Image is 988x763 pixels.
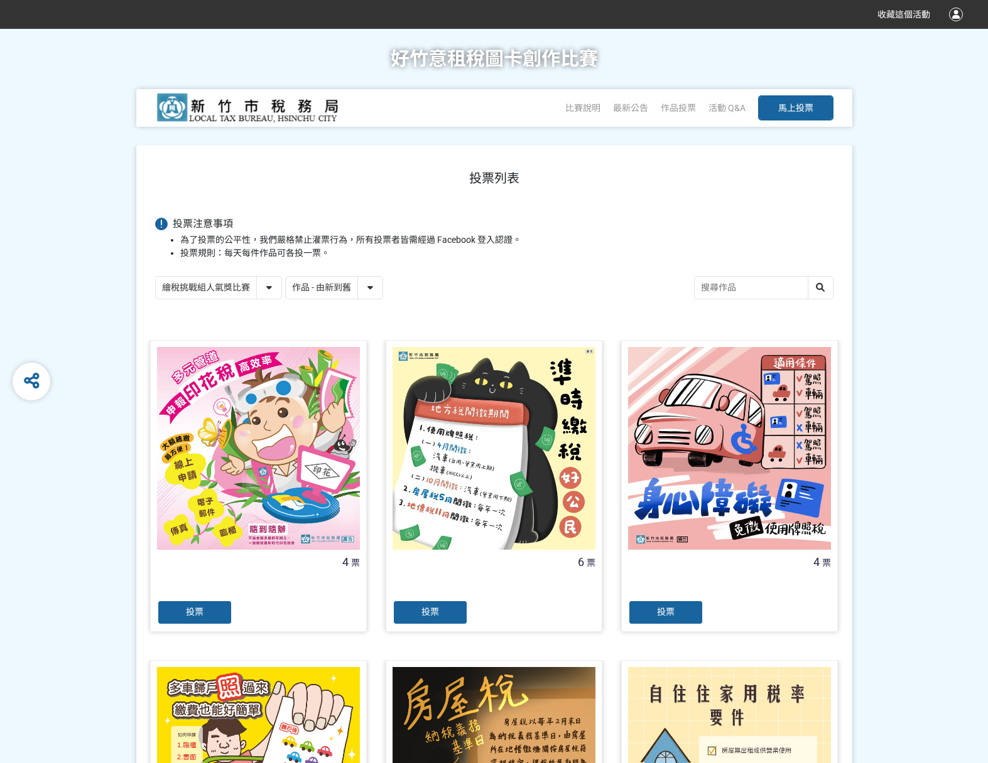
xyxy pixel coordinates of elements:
a: 4票投票 [150,340,367,632]
img: 好竹意租稅圖卡創作比賽 [155,92,344,124]
li: 投票規則：每天每件作品可各投一票。 [180,247,833,260]
span: 馬上投票 [778,103,813,113]
a: 比賽說明 [565,103,600,113]
span: 投票 [421,607,439,617]
span: 4 [813,555,820,568]
button: 馬上投票 [758,95,833,120]
a: 4票投票 [621,340,838,632]
span: 投票 [186,607,204,617]
span: 投票注意事項 [173,218,233,230]
li: 為了投票的公平性，我們嚴格禁止灌票行為，所有投票者皆需經過 Facebook 登入認證。 [180,233,833,247]
input: 搜尋作品 [695,277,833,299]
a: 6票投票 [386,340,602,632]
span: 作品投票 [661,103,696,113]
span: 收藏這個活動 [877,9,930,19]
a: 活動 Q&A [708,103,746,113]
span: 6 [578,555,584,568]
span: 票 [822,558,831,568]
span: 票 [351,558,360,568]
span: 票 [587,558,595,568]
h1: 好竹意租稅圖卡創作比賽 [391,29,598,89]
span: 4 [342,555,349,568]
a: 最新公告 [613,103,648,113]
span: 投票 [657,607,675,617]
h1: 投票列表 [155,171,833,186]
